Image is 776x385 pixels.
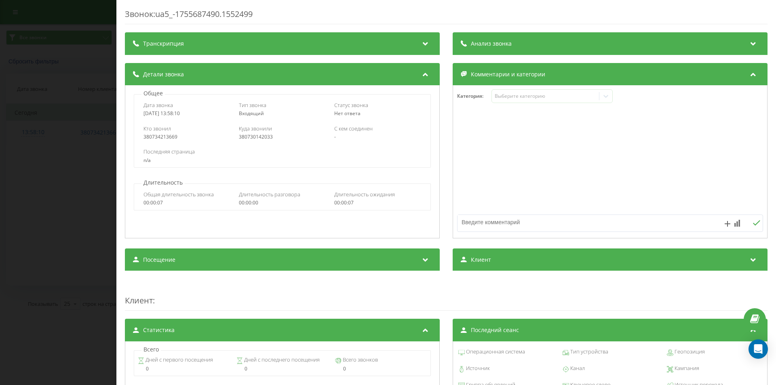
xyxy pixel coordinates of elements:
div: Open Intercom Messenger [749,339,768,359]
span: Нет ответа [334,110,361,117]
div: 380734213669 [143,134,230,140]
p: Длительность [141,179,185,187]
p: Всего [141,345,161,353]
span: Всего звонков [342,356,378,364]
span: Статистика [143,326,175,334]
div: Звонок : ua5_-1755687490.1552499 [125,8,768,24]
span: Анализ звонка [471,40,512,48]
div: Выберите категорию [495,93,596,99]
div: 0 [236,366,328,372]
span: Тип звонка [239,101,266,109]
span: Посещение [143,256,175,264]
div: 00:00:07 [334,200,421,206]
span: Статус звонка [334,101,368,109]
span: Последняя страница [143,148,195,155]
div: : [125,279,768,311]
div: 00:00:00 [239,200,326,206]
span: Дней с последнего посещения [243,356,320,364]
span: Источник [465,364,490,372]
h4: Категория : [457,93,491,99]
div: [DATE] 13:58:10 [143,111,230,116]
div: - [334,134,421,140]
span: Кампания [673,364,699,372]
span: С кем соединен [334,125,373,132]
div: 0 [335,366,427,372]
span: Дней с первого посещения [144,356,213,364]
span: Операционная система [465,348,525,356]
span: Входящий [239,110,264,117]
span: Длительность ожидания [334,191,395,198]
span: Куда звонили [239,125,272,132]
span: Общая длительность звонка [143,191,214,198]
span: Дата звонка [143,101,173,109]
div: 380730142033 [239,134,326,140]
span: Последний сеанс [471,326,519,334]
span: Длительность разговора [239,191,300,198]
p: Общее [141,89,165,97]
span: Клиент [471,256,491,264]
span: Геопозиция [673,348,705,356]
span: Транскрипция [143,40,184,48]
span: Детали звонка [143,70,184,78]
span: Тип устройства [569,348,608,356]
span: Комментарии и категории [471,70,545,78]
div: 0 [138,366,230,372]
span: Канал [569,364,585,372]
span: Кто звонил [143,125,171,132]
span: Клиент [125,295,153,306]
div: 00:00:07 [143,200,230,206]
div: n/a [143,158,421,163]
